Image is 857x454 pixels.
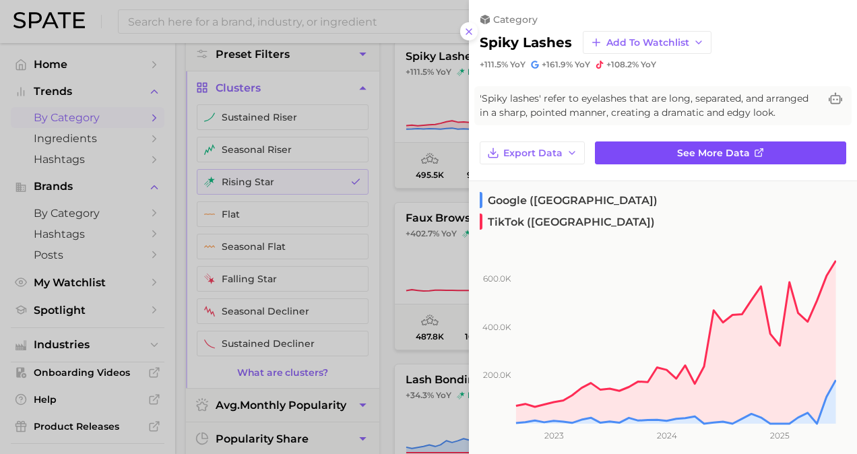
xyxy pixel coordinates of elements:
span: YoY [510,59,526,70]
span: YoY [641,59,656,70]
h2: spiky lashes [480,34,572,51]
span: Add to Watchlist [606,37,689,48]
a: See more data [595,141,846,164]
tspan: 2023 [544,430,564,441]
span: +111.5% [480,59,508,69]
tspan: 2024 [657,430,677,441]
span: 'Spiky lashes' refer to eyelashes that are long, separated, and arranged in a sharp, pointed mann... [480,92,819,120]
span: YoY [575,59,590,70]
span: See more data [677,148,750,159]
tspan: 2025 [770,430,790,441]
span: Google ([GEOGRAPHIC_DATA]) [480,192,658,208]
span: +161.9% [542,59,573,69]
button: Add to Watchlist [583,31,711,54]
span: Export Data [503,148,563,159]
span: +108.2% [606,59,639,69]
span: TikTok ([GEOGRAPHIC_DATA]) [480,214,655,230]
span: category [493,13,538,26]
button: Export Data [480,141,585,164]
